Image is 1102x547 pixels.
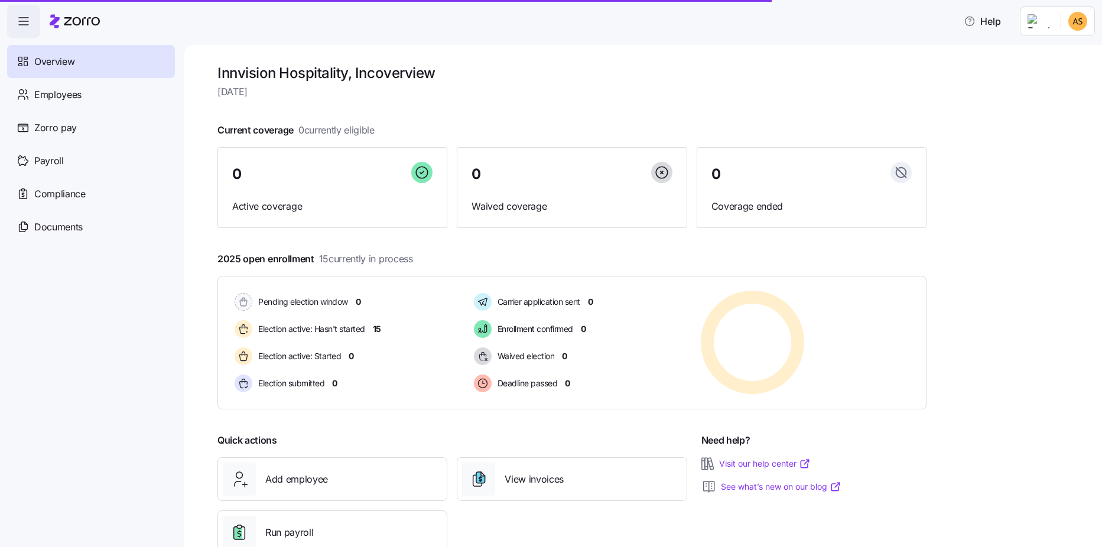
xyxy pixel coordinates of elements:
span: 0 [711,167,721,181]
img: Employer logo [1028,14,1051,28]
a: Zorro pay [7,111,175,144]
span: Payroll [34,154,64,168]
span: 0 [349,350,354,362]
span: Deadline passed [494,377,558,389]
span: View invoices [505,472,564,487]
span: Election submitted [255,377,324,389]
a: Payroll [7,144,175,177]
span: Pending election window [255,296,348,308]
span: Compliance [34,187,86,201]
span: Employees [34,87,82,102]
span: Carrier application sent [494,296,580,308]
span: Add employee [265,472,328,487]
a: Employees [7,78,175,111]
span: Election active: Hasn't started [255,323,365,335]
span: Documents [34,220,83,235]
span: 0 [565,377,570,389]
a: See what’s new on our blog [721,481,841,493]
span: 2025 open enrollment [217,252,413,266]
span: Need help? [701,433,750,448]
span: 15 currently in process [319,252,413,266]
a: Documents [7,210,175,243]
a: Overview [7,45,175,78]
span: 0 [232,167,242,181]
span: Waived coverage [472,199,672,214]
span: Zorro pay [34,121,77,135]
span: [DATE] [217,84,927,99]
span: 15 [373,323,381,335]
span: Enrollment confirmed [494,323,573,335]
a: Compliance [7,177,175,210]
span: 0 [562,350,567,362]
span: 0 currently eligible [298,123,375,138]
span: Overview [34,54,74,69]
h1: Innvision Hospitality, Inc overview [217,64,927,82]
span: Coverage ended [711,199,912,214]
img: 25966653fc60c1c706604e5d62ac2791 [1068,12,1087,31]
span: Election active: Started [255,350,341,362]
span: 0 [356,296,361,308]
span: 0 [588,296,593,308]
span: Quick actions [217,433,277,448]
span: Help [964,14,1001,28]
span: Waived election [494,350,555,362]
span: 0 [581,323,586,335]
a: Visit our help center [719,458,811,470]
span: Active coverage [232,199,433,214]
span: Run payroll [265,525,313,540]
span: 0 [472,167,481,181]
button: Help [954,9,1010,33]
span: 0 [332,377,337,389]
span: Current coverage [217,123,375,138]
